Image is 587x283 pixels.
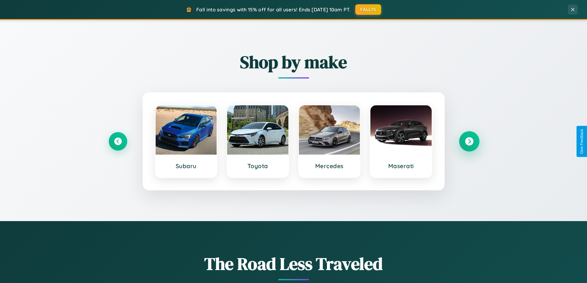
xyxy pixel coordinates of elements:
[580,129,584,154] div: Give Feedback
[109,50,479,74] h2: Shop by make
[355,4,381,15] button: FALL15
[109,252,479,276] h1: The Road Less Traveled
[162,162,211,170] h3: Subaru
[377,162,426,170] h3: Maserati
[305,162,354,170] h3: Mercedes
[196,6,351,13] span: Fall into savings with 15% off for all users! Ends [DATE] 10am PT.
[233,162,282,170] h3: Toyota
